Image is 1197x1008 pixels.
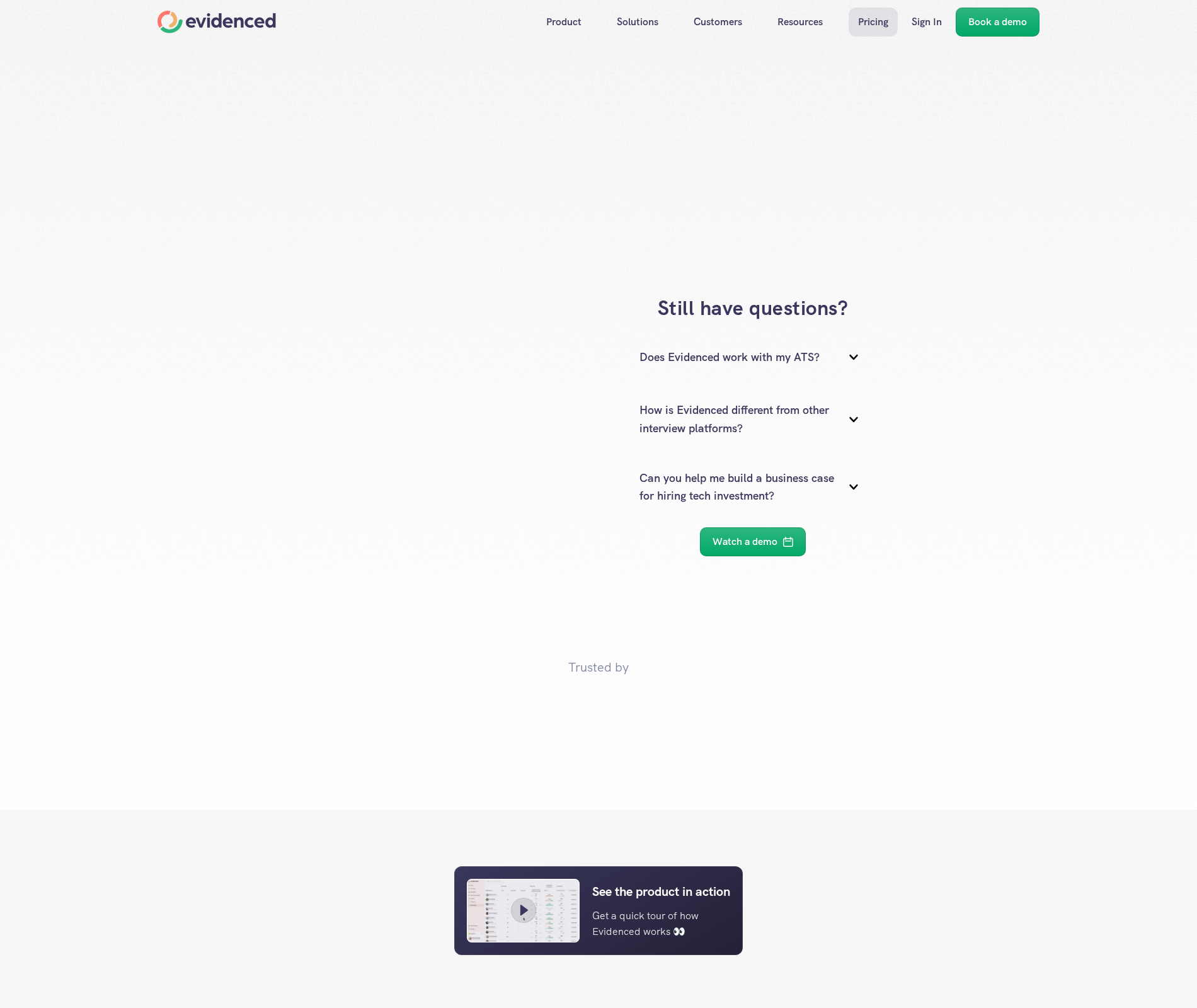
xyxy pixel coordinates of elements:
[323,405,500,425] input: Name*
[568,657,629,677] p: Trusted by
[849,8,898,37] a: Pricing
[323,478,500,498] button: Get pricing
[639,469,835,506] p: Can you help me build a business case for hiring tech investment?
[639,348,835,367] p: Does Evidenced work with my ATS?
[592,881,730,902] p: See the product in action
[694,14,742,30] p: Customers
[323,391,345,403] p: Name
[617,14,658,30] p: Solutions
[858,14,888,30] p: Pricing
[157,11,276,33] a: Home
[394,483,428,494] h6: Get pricing
[968,14,1027,30] p: Book a demo
[535,241,661,261] p: Whether you’re rapidly scaling or starting to standardise, we’ll find a price that works for you.
[323,445,500,465] input: Work email*
[323,431,362,442] p: Work email
[777,14,823,30] p: Resources
[902,8,951,37] a: Sign In
[454,866,743,955] a: See the product in actionGet a quick tour of how Evidenced works 👀
[323,364,500,378] h5: Fill out your details and we’ll get in touch
[912,14,942,30] p: Sign In
[414,338,432,348] strong: $ 399
[639,401,835,438] p: How is Evidenced different from other interview platforms?
[546,14,581,30] p: Product
[592,908,711,940] p: Get a quick tour of how Evidenced works 👀
[700,527,806,556] a: Watch a demo
[713,534,777,550] p: Watch a demo
[498,126,699,168] h1: Pricing built to fit your process
[956,8,1039,37] a: Book a demo
[367,338,455,348] div: Packages from /month
[588,294,919,323] h3: Still have questions?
